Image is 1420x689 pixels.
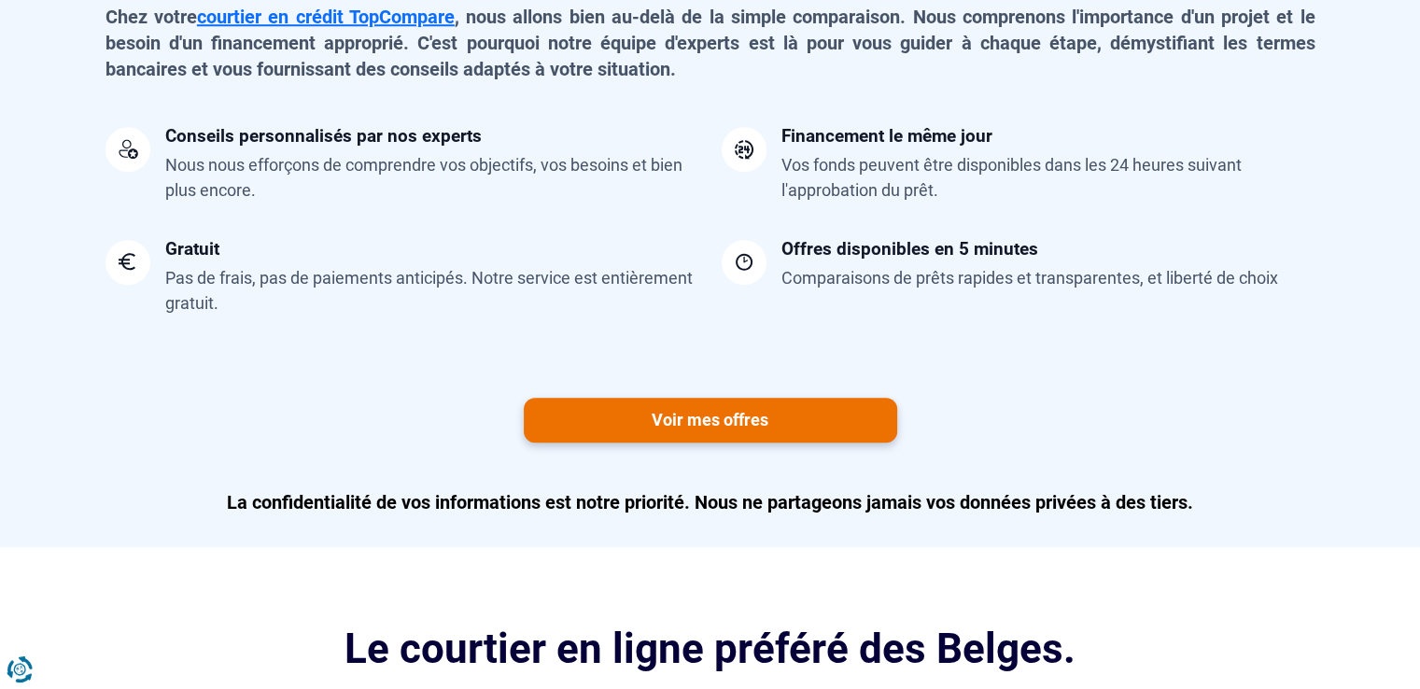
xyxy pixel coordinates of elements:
div: Financement le même jour [781,127,992,145]
div: Comparaisons de prêts rapides et transparentes, et liberté de choix [781,265,1278,290]
div: Gratuit [165,240,219,258]
div: Nous nous efforçons de comprendre vos objectifs, vos besoins et bien plus encore. [165,152,699,203]
h2: Le courtier en ligne préféré des Belges. [105,622,1315,677]
a: Voir mes offres [524,398,897,443]
div: Pas de frais, pas de paiements anticipés. Notre service est entièrement gratuit. [165,265,699,316]
p: Chez votre , nous allons bien au-delà de la simple comparaison. Nous comprenons l'importance d'un... [105,4,1315,82]
a: courtier en crédit TopCompare [197,6,455,28]
div: Vos fonds peuvent être disponibles dans les 24 heures suivant l'approbation du prêt. [781,152,1315,203]
div: Offres disponibles en 5 minutes [781,240,1038,258]
div: Conseils personnalisés par nos experts [165,127,482,145]
p: La confidentialité de vos informations est notre priorité. Nous ne partageons jamais vos données ... [105,489,1315,515]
